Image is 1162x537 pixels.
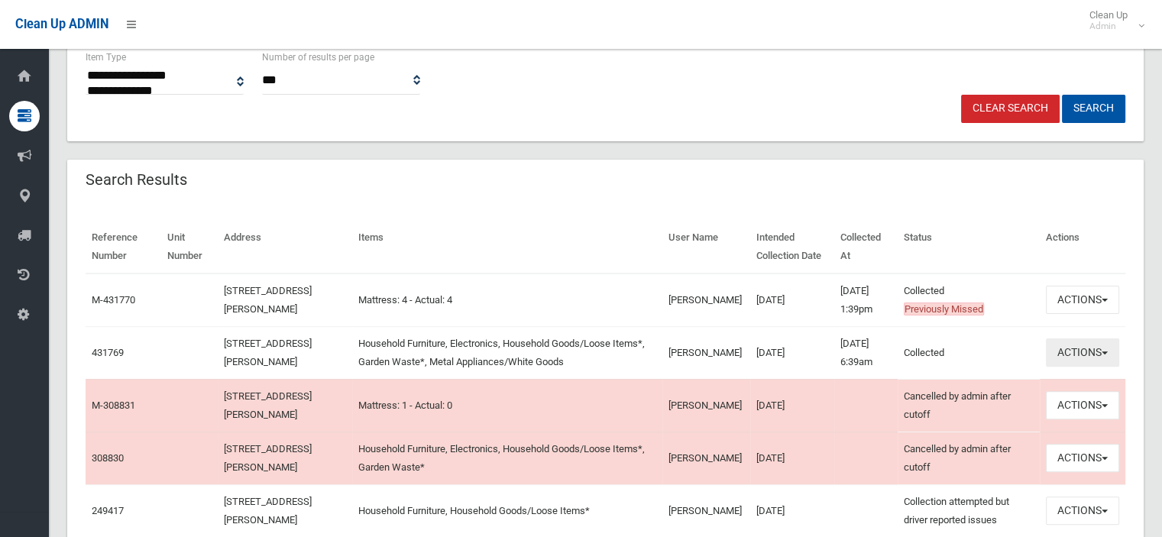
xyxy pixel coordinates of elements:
[834,221,898,273] th: Collected At
[750,484,834,537] td: [DATE]
[92,400,135,411] a: M-308831
[750,379,834,432] td: [DATE]
[352,273,662,327] td: Mattress: 4 - Actual: 4
[92,505,124,516] a: 249417
[750,326,834,379] td: [DATE]
[662,326,750,379] td: [PERSON_NAME]
[898,273,1040,327] td: Collected
[961,95,1060,123] a: Clear Search
[352,484,662,537] td: Household Furniture, Household Goods/Loose Items*
[834,273,898,327] td: [DATE] 1:39pm
[898,221,1040,273] th: Status
[86,49,126,66] label: Item Type
[161,221,218,273] th: Unit Number
[898,432,1040,484] td: Cancelled by admin after cutoff
[662,221,750,273] th: User Name
[1046,497,1119,525] button: Actions
[1089,21,1128,32] small: Admin
[662,484,750,537] td: [PERSON_NAME]
[224,285,312,315] a: [STREET_ADDRESS][PERSON_NAME]
[262,49,374,66] label: Number of results per page
[92,347,124,358] a: 431769
[218,221,352,273] th: Address
[92,452,124,464] a: 308830
[1046,286,1119,314] button: Actions
[1040,221,1125,273] th: Actions
[750,273,834,327] td: [DATE]
[67,165,206,195] header: Search Results
[898,484,1040,537] td: Collection attempted but driver reported issues
[86,221,161,273] th: Reference Number
[662,379,750,432] td: [PERSON_NAME]
[224,338,312,367] a: [STREET_ADDRESS][PERSON_NAME]
[750,432,834,484] td: [DATE]
[92,294,135,306] a: M-431770
[1082,9,1143,32] span: Clean Up
[898,326,1040,379] td: Collected
[352,379,662,432] td: Mattress: 1 - Actual: 0
[224,390,312,420] a: [STREET_ADDRESS][PERSON_NAME]
[224,443,312,473] a: [STREET_ADDRESS][PERSON_NAME]
[898,379,1040,432] td: Cancelled by admin after cutoff
[834,326,898,379] td: [DATE] 6:39am
[662,273,750,327] td: [PERSON_NAME]
[352,326,662,379] td: Household Furniture, Electronics, Household Goods/Loose Items*, Garden Waste*, Metal Appliances/W...
[1046,338,1119,367] button: Actions
[904,302,984,315] span: Previously Missed
[750,221,834,273] th: Intended Collection Date
[352,432,662,484] td: Household Furniture, Electronics, Household Goods/Loose Items*, Garden Waste*
[662,432,750,484] td: [PERSON_NAME]
[15,17,108,31] span: Clean Up ADMIN
[1062,95,1125,123] button: Search
[224,496,312,526] a: [STREET_ADDRESS][PERSON_NAME]
[1046,391,1119,419] button: Actions
[352,221,662,273] th: Items
[1046,444,1119,472] button: Actions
